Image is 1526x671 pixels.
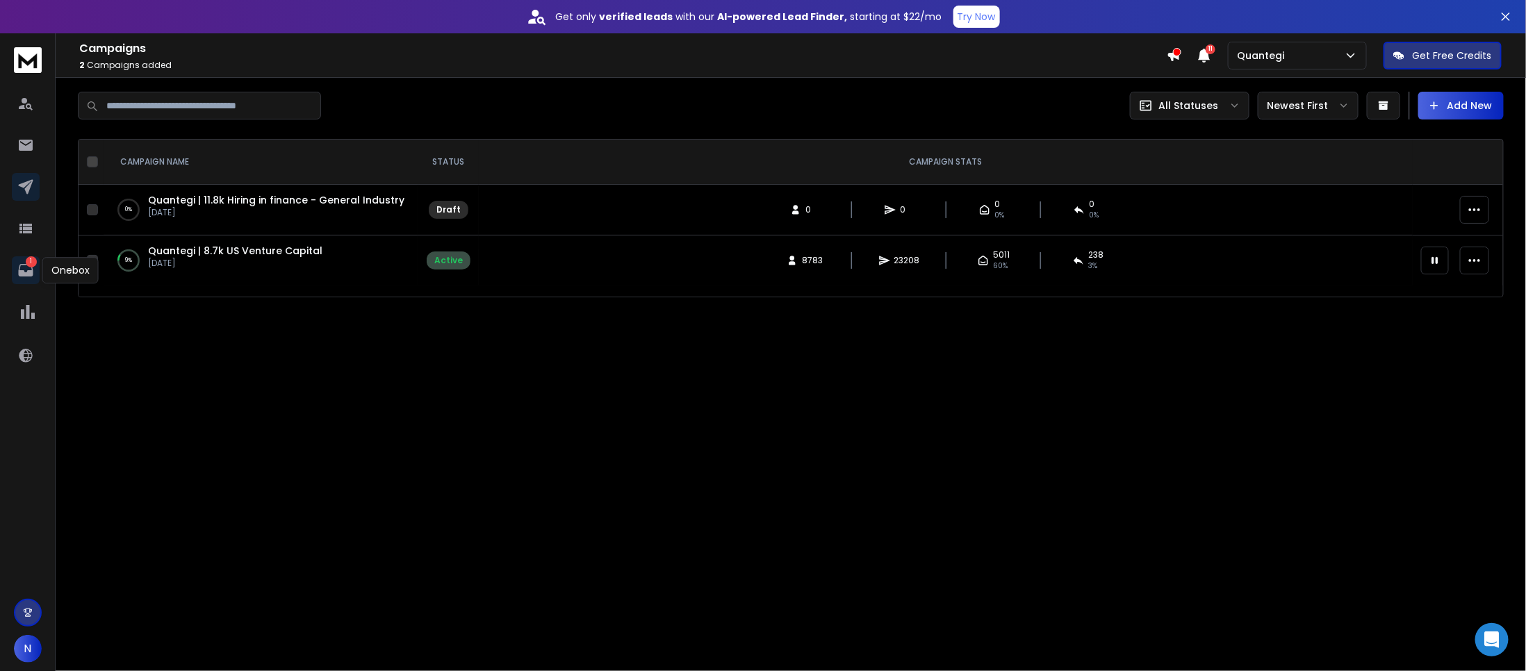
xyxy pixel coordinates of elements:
[104,140,418,185] th: CAMPAIGN NAME
[104,235,418,286] td: 9%Quantegi | 8.7k US Venture Capital[DATE]
[14,635,42,663] button: N
[1418,92,1504,119] button: Add New
[26,256,37,267] p: 1
[434,255,463,266] div: Active
[1413,49,1492,63] p: Get Free Credits
[600,10,673,24] strong: verified leads
[1088,249,1104,260] span: 238
[953,6,1000,28] button: Try Now
[1088,260,1097,272] span: 3 %
[994,199,1000,210] span: 0
[900,204,914,215] span: 0
[79,60,1167,71] p: Campaigns added
[1237,49,1290,63] p: Quantegi
[1384,42,1502,69] button: Get Free Credits
[1158,99,1218,113] p: All Statuses
[479,140,1413,185] th: CAMPAIGN STATS
[805,204,819,215] span: 0
[993,249,1010,260] span: 5011
[14,47,42,73] img: logo
[125,254,132,267] p: 9 %
[148,193,404,207] a: Quantegi | 11.8k Hiring in finance - General Industry
[104,185,418,235] td: 0%Quantegi | 11.8k Hiring in finance - General Industry[DATE]
[894,255,920,266] span: 23208
[125,203,132,217] p: 0 %
[42,257,99,283] div: Onebox
[1206,44,1215,54] span: 11
[718,10,848,24] strong: AI-powered Lead Finder,
[418,140,479,185] th: STATUS
[148,244,322,258] a: Quantegi | 8.7k US Venture Capital
[802,255,823,266] span: 8783
[1089,199,1094,210] span: 0
[79,40,1167,57] h1: Campaigns
[556,10,942,24] p: Get only with our starting at $22/mo
[148,207,404,218] p: [DATE]
[12,256,40,284] a: 1
[994,210,1004,221] span: 0%
[1475,623,1509,656] div: Open Intercom Messenger
[79,59,85,71] span: 2
[1089,210,1099,221] span: 0%
[148,258,322,269] p: [DATE]
[993,260,1008,272] span: 60 %
[1258,92,1359,119] button: Newest First
[958,10,996,24] p: Try Now
[436,204,461,215] div: Draft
